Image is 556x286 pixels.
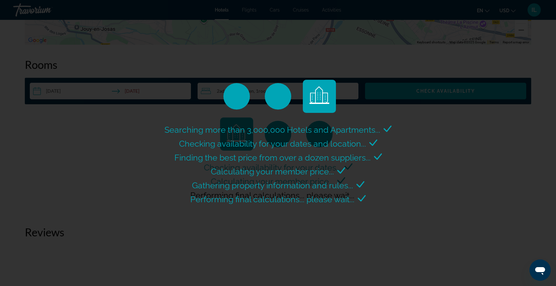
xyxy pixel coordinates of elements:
span: Searching more than 3,000,000 Hotels and Apartments... [164,125,380,135]
span: Calculating your member price... [211,167,334,176]
span: Checking availability for your dates and location... [179,139,366,149]
iframe: Button to launch messaging window [530,260,551,281]
span: Performing final calculations... please wait... [190,194,354,204]
span: Finding the best price from over a dozen suppliers... [174,153,371,163]
span: Gathering property information and rules... [192,180,353,190]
